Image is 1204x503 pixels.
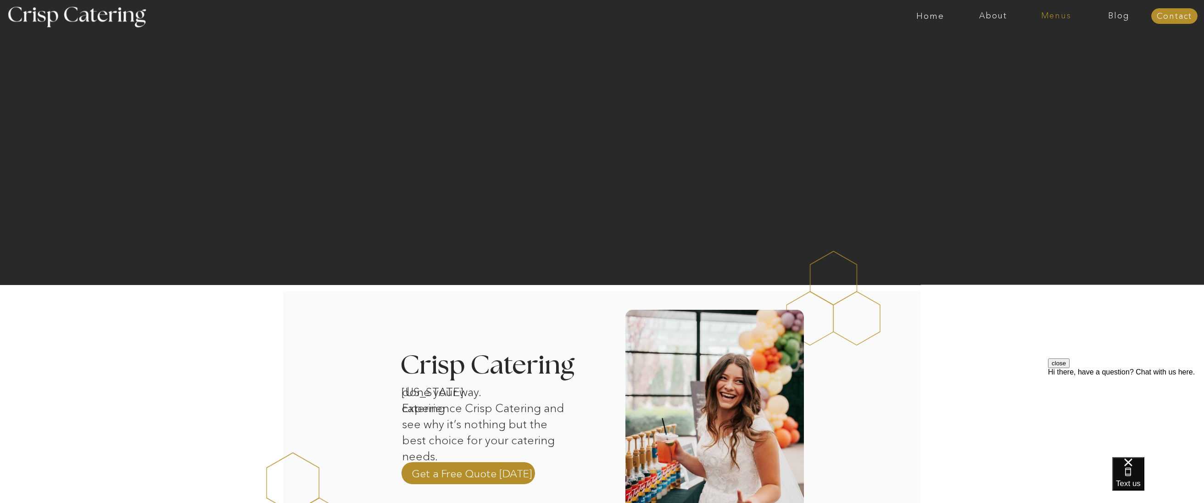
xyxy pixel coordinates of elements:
[1112,457,1204,503] iframe: podium webchat widget bubble
[1048,358,1204,469] iframe: podium webchat widget prompt
[899,11,962,21] a: Home
[1087,11,1150,21] a: Blog
[1025,11,1087,21] a: Menus
[962,11,1025,21] a: About
[1151,12,1198,21] a: Contact
[401,384,497,396] h1: [US_STATE] catering
[402,384,569,442] p: done your way. Experience Crisp Catering and see why it’s nothing but the best choice for your ca...
[400,352,598,380] h3: Crisp Catering
[412,466,532,480] a: Get a Free Quote [DATE]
